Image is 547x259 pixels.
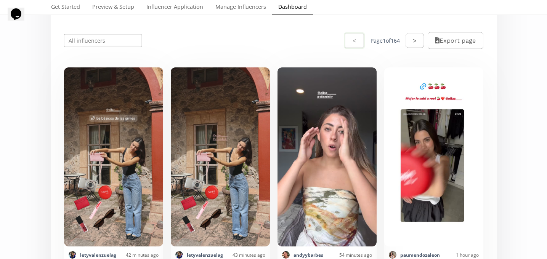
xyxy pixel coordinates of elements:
div: Page 1 of 164 [371,37,400,45]
iframe: chat widget [8,8,32,30]
a: paumendozaleon [400,252,440,258]
button: > [406,34,424,48]
a: letyvalenzuelag [187,252,223,258]
img: 536675633_18526244950049393_542665697233826472_n.jpg [389,251,396,259]
div: 43 minutes ago [223,252,265,258]
div: 1 hour ago [440,252,479,258]
input: All influencers [63,33,143,48]
button: < [344,32,364,49]
img: 491493640_1306696967075388_7542887210241864909_n.jpg [282,251,290,259]
a: letyvalenzuelag [80,252,116,258]
img: 338932694_541354351489448_6921713302600605078_n.jpg [69,251,76,259]
a: andyybarbes [294,252,323,258]
button: Export page [428,32,483,49]
div: 54 minutes ago [323,252,372,258]
img: 338932694_541354351489448_6921713302600605078_n.jpg [175,251,183,259]
div: 42 minutes ago [116,252,159,258]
